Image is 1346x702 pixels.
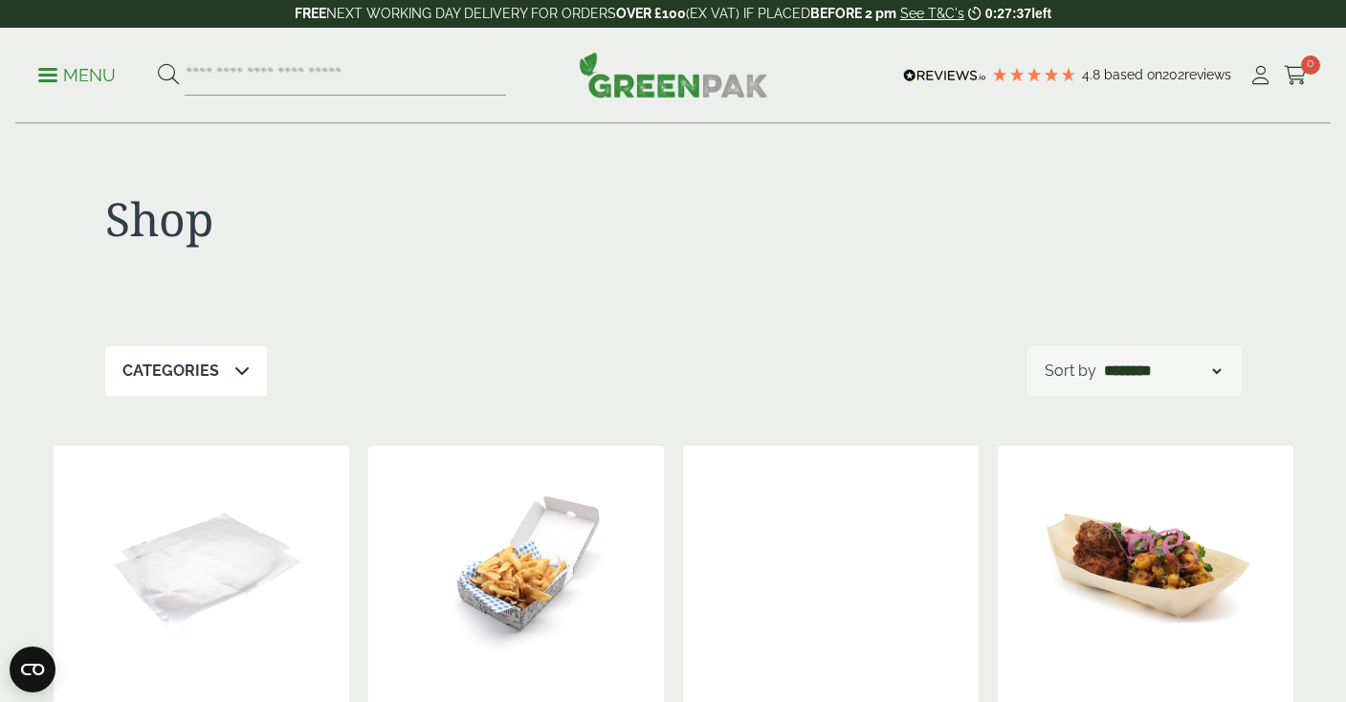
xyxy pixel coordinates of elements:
strong: BEFORE 2 pm [810,6,896,21]
span: 0:27:37 [985,6,1031,21]
img: REVIEWS.io [903,69,986,82]
i: My Account [1248,66,1272,85]
img: GreenPak Supplies [579,52,768,98]
strong: OVER £100 [616,6,686,21]
i: Cart [1284,66,1308,85]
span: 0 [1301,55,1320,75]
span: left [1031,6,1051,21]
select: Shop order [1100,360,1225,383]
span: 4.8 [1082,67,1104,82]
span: 202 [1162,67,1184,82]
span: reviews [1184,67,1231,82]
div: 4.79 Stars [991,66,1077,83]
span: Based on [1104,67,1162,82]
button: Open CMP widget [10,647,55,692]
img: 2520069 Square News Fish n Chip Corrugated Box - Open with Chips [368,446,664,685]
img: Extra Large Wooden Boat 220mm with food contents V2 2920004AE [998,446,1293,685]
a: 0 [1284,61,1308,90]
p: Menu [38,64,116,87]
h1: Shop [105,191,673,247]
img: GP3330019D Foil Sheet Sulphate Lined bare [54,446,349,685]
p: Sort by [1045,360,1096,383]
a: See T&C's [900,6,964,21]
p: Categories [122,360,219,383]
a: Menu [38,64,116,83]
strong: FREE [295,6,326,21]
